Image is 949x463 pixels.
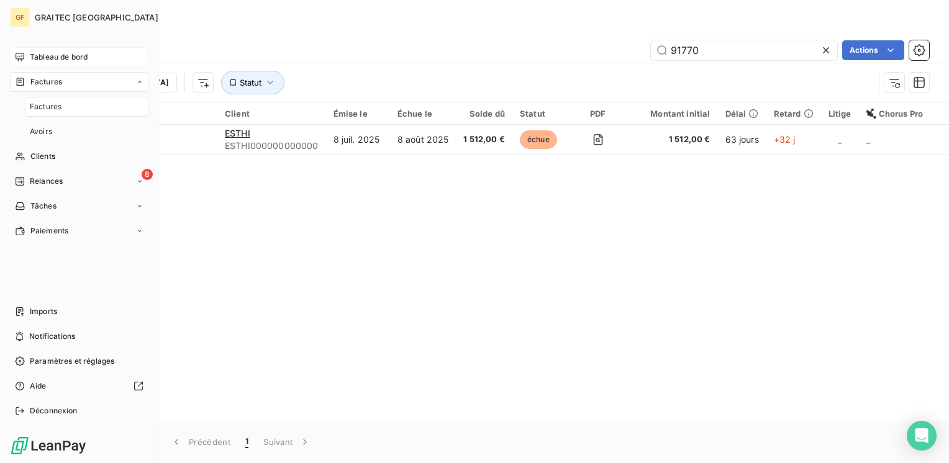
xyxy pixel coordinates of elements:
[30,151,55,162] span: Clients
[651,40,837,60] input: Rechercher
[842,40,904,60] button: Actions
[463,109,505,119] div: Solde dû
[635,109,710,119] div: Montant initial
[29,331,75,342] span: Notifications
[10,7,30,27] div: GF
[240,78,261,88] span: Statut
[225,128,250,138] span: ESTHI
[463,133,505,146] span: 1 512,00 €
[725,109,759,119] div: Délai
[30,380,47,392] span: Aide
[520,109,560,119] div: Statut
[774,134,796,145] span: +32 j
[30,225,68,236] span: Paiements
[326,125,390,155] td: 8 juil. 2025
[907,421,937,451] div: Open Intercom Messenger
[575,109,620,119] div: PDF
[635,133,710,146] span: 1 512,00 €
[10,376,148,396] a: Aide
[225,140,319,152] span: ESTHI000000000000
[520,130,557,149] span: échue
[30,356,114,367] span: Paramètres et réglages
[838,134,842,145] span: _
[30,200,57,212] span: Tâches
[256,429,319,455] button: Suivant
[10,436,87,456] img: Logo LeanPay
[163,429,238,455] button: Précédent
[225,109,319,119] div: Client
[390,125,456,155] td: 8 août 2025
[866,109,938,119] div: Chorus Pro
[774,109,814,119] div: Retard
[245,436,248,448] span: 1
[221,71,284,94] button: Statut
[829,109,851,119] div: Litige
[30,405,78,416] span: Déconnexion
[866,134,870,145] span: _
[142,169,153,180] span: 8
[35,12,158,22] span: GRAITEC [GEOGRAPHIC_DATA]
[238,429,256,455] button: 1
[397,109,449,119] div: Échue le
[718,125,766,155] td: 63 jours
[30,76,62,88] span: Factures
[334,109,383,119] div: Émise le
[30,101,61,112] span: Factures
[30,176,63,187] span: Relances
[30,52,88,63] span: Tableau de bord
[30,126,52,137] span: Avoirs
[30,306,57,317] span: Imports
